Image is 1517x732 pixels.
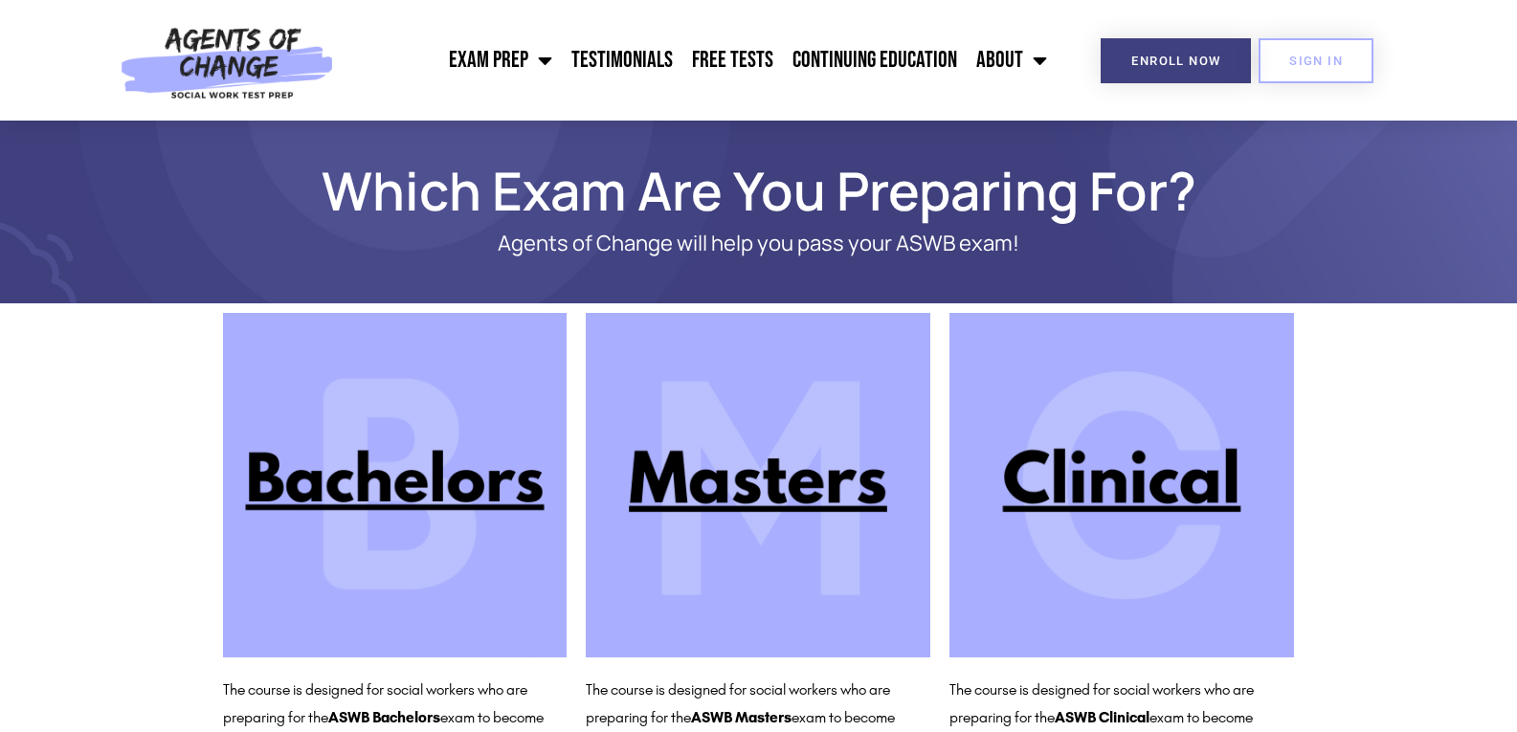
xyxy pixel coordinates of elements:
[344,36,1057,84] nav: Menu
[213,168,1305,212] h1: Which Exam Are You Preparing For?
[783,36,967,84] a: Continuing Education
[439,36,562,84] a: Exam Prep
[967,36,1057,84] a: About
[328,708,440,726] b: ASWB Bachelors
[1289,55,1343,67] span: SIGN IN
[682,36,783,84] a: Free Tests
[290,232,1228,255] p: Agents of Change will help you pass your ASWB exam!
[1055,708,1149,726] b: ASWB Clinical
[1259,38,1373,83] a: SIGN IN
[691,708,792,726] b: ASWB Masters
[1131,55,1220,67] span: Enroll Now
[1101,38,1251,83] a: Enroll Now
[562,36,682,84] a: Testimonials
